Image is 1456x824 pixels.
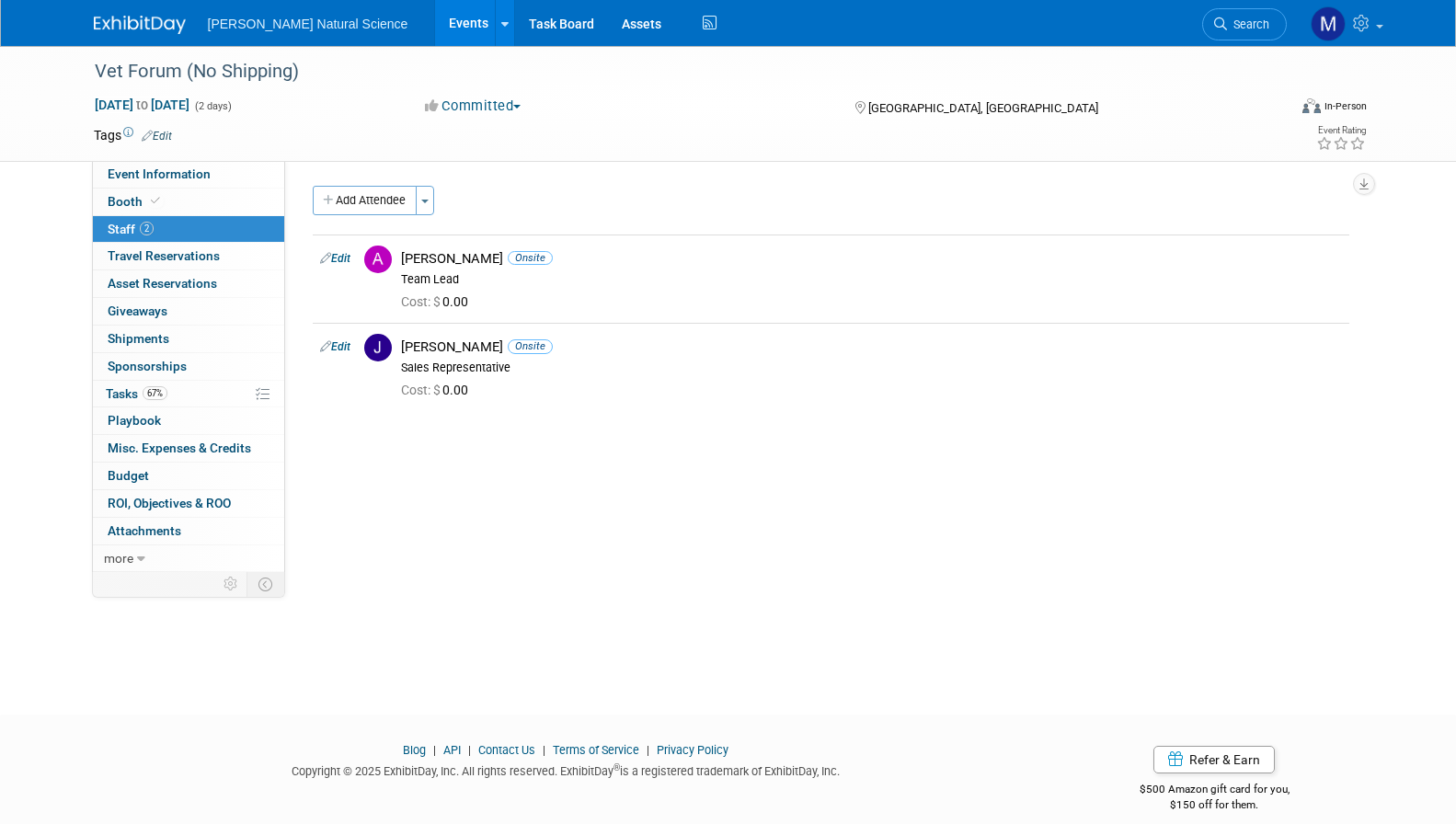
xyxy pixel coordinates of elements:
span: Shipments [108,331,169,346]
a: Tasks67% [93,381,284,407]
span: | [642,743,654,757]
div: Sales Representative [401,360,1342,375]
button: Add Attendee [313,186,417,215]
span: Staff [108,222,154,236]
span: Cost: $ [401,294,442,309]
a: Terms of Service [553,743,639,757]
div: [PERSON_NAME] [401,250,1342,268]
a: Misc. Expenses & Credits [93,435,284,462]
span: (2 days) [193,100,232,112]
img: ExhibitDay [94,16,186,34]
span: Giveaways [108,303,167,318]
span: Attachments [108,523,181,538]
span: Event Information [108,166,211,181]
a: Booth [93,189,284,215]
img: Format-Inperson.png [1302,98,1321,113]
div: Copyright © 2025 ExhibitDay, Inc. All rights reserved. ExhibitDay is a registered trademark of Ex... [94,759,1039,780]
span: 0.00 [401,383,476,397]
a: Giveaways [93,298,284,325]
img: J.jpg [364,334,392,361]
div: In-Person [1324,99,1367,113]
a: Sponsorships [93,353,284,380]
div: Event Rating [1316,126,1366,135]
span: 67% [143,386,167,400]
span: [DATE] [DATE] [94,97,190,113]
div: Event Format [1178,96,1368,123]
a: Refer & Earn [1153,746,1275,773]
td: Toggle Event Tabs [246,572,284,596]
a: Attachments [93,518,284,544]
span: | [429,743,441,757]
span: Playbook [108,413,161,428]
div: $150 off for them. [1066,797,1363,813]
div: [PERSON_NAME] [401,338,1342,356]
span: 2 [140,222,154,235]
sup: ® [613,762,620,772]
span: Misc. Expenses & Credits [108,441,251,455]
a: Asset Reservations [93,270,284,297]
span: Budget [108,468,149,483]
img: Meggie Asche [1311,6,1346,41]
a: Budget [93,463,284,489]
a: Shipments [93,326,284,352]
span: Sponsorships [108,359,187,373]
a: Staff2 [93,216,284,243]
span: Asset Reservations [108,276,217,291]
a: Edit [142,130,172,143]
a: Event Information [93,161,284,188]
span: Search [1227,17,1269,31]
span: Onsite [508,251,553,265]
div: $500 Amazon gift card for you, [1066,770,1363,812]
a: Travel Reservations [93,243,284,269]
span: Tasks [106,386,167,401]
a: more [93,545,284,572]
span: Onsite [508,339,553,353]
a: Contact Us [478,743,535,757]
i: Booth reservation complete [151,196,160,206]
img: A.jpg [364,246,392,273]
span: Booth [108,194,164,209]
a: Edit [320,340,350,353]
a: API [443,743,461,757]
span: Cost: $ [401,383,442,397]
span: Travel Reservations [108,248,220,263]
a: Privacy Policy [657,743,728,757]
div: Team Lead [401,272,1342,287]
a: ROI, Objectives & ROO [93,490,284,517]
a: Search [1202,8,1287,40]
td: Tags [94,126,172,144]
span: [GEOGRAPHIC_DATA], [GEOGRAPHIC_DATA] [868,101,1098,115]
span: | [464,743,476,757]
span: ROI, Objectives & ROO [108,496,231,510]
span: | [538,743,550,757]
td: Personalize Event Tab Strip [215,572,247,596]
a: Blog [403,743,426,757]
a: Edit [320,252,350,265]
div: Vet Forum (No Shipping) [88,55,1259,88]
span: to [133,97,151,112]
button: Committed [418,97,528,116]
span: [PERSON_NAME] Natural Science [208,17,408,31]
a: Playbook [93,407,284,434]
span: 0.00 [401,294,476,309]
span: more [104,551,133,566]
